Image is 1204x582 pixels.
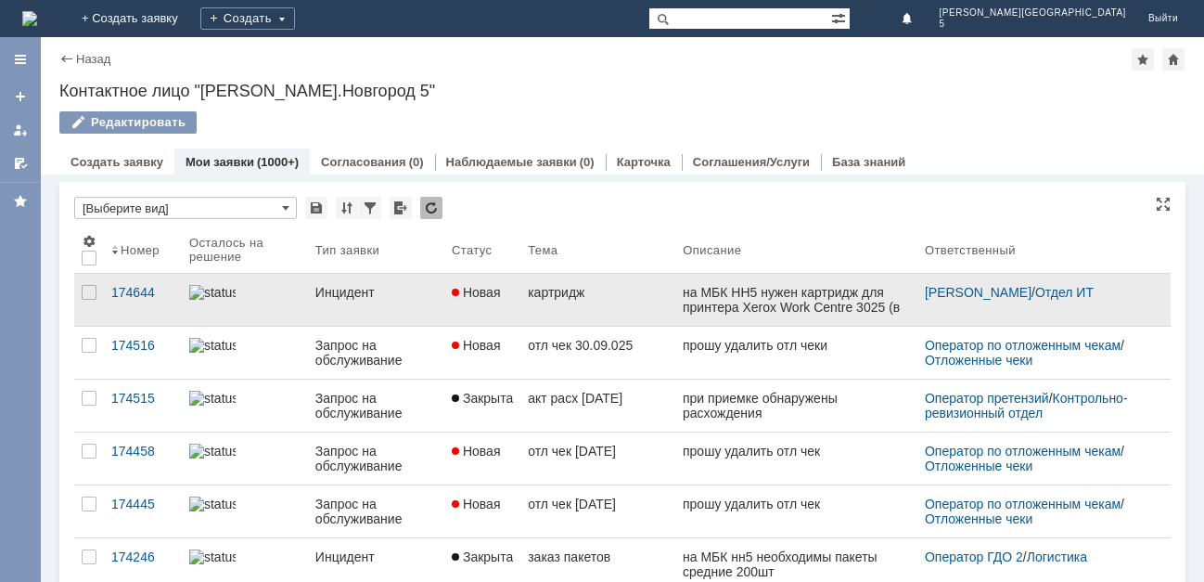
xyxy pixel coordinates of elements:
a: Запрос на обслуживание [308,485,444,537]
a: Соглашения/Услуги [693,155,810,169]
span: Закрыта [452,391,513,406]
a: 174458 [104,433,182,485]
span: 5 [940,19,1126,30]
div: Статус [452,243,492,257]
a: Согласования [321,155,406,169]
div: Запрос на обслуживание [315,338,437,368]
a: Оператор по отложенным чекам [925,444,1121,459]
div: картридж [528,285,668,300]
div: 174515 [111,391,174,406]
div: 174445 [111,497,174,511]
a: Оператор ГДО 2 [925,550,1023,564]
a: statusbar-100 (1).png [182,485,308,537]
div: (0) [409,155,424,169]
div: Тема [528,243,557,257]
th: Ответственный [917,226,1156,274]
span: № Т2-1050 от [DATE] [1,22,132,37]
a: Новая [444,327,520,379]
span: Новая [452,497,501,511]
div: отл чек 30.09.025 [528,338,668,353]
div: Осталось на решение [189,236,286,264]
a: Назад [76,52,110,66]
a: Оператор по отложенным чекам [925,497,1121,511]
img: statusbar-100 (1).png [189,285,236,300]
div: Тип заявки [315,243,379,257]
a: отл чек [DATE] [520,433,675,485]
a: Создать заявку [6,82,35,111]
a: Мои заявки [6,115,35,145]
img: statusbar-100 (1).png [189,391,236,406]
div: акт расх [DATE] [528,391,668,406]
a: Карточка [617,155,671,169]
a: База знаний [832,155,905,169]
a: Инцидент [308,274,444,326]
div: (1000+) [257,155,299,169]
a: Логистика [1027,550,1087,564]
a: Перейти на домашнюю страницу [22,11,37,26]
a: 174445 [104,485,182,537]
a: Новая [444,433,520,485]
div: (0) [580,155,595,169]
a: Закрыта [444,380,520,432]
div: / [925,444,1148,473]
div: Инцидент [315,550,437,564]
a: 174644 [104,274,182,326]
div: 174644 [111,285,174,300]
a: Запрос на обслуживание [308,433,444,485]
a: Отдел ИТ [1035,285,1094,300]
a: акт расх [DATE] [520,380,675,432]
div: Контактное лицо "[PERSON_NAME].Новгород 5" [59,82,1185,100]
div: заказ пакетов [528,550,668,564]
div: Экспорт списка [390,197,412,219]
div: Сохранить вид [305,197,327,219]
div: / [925,338,1148,368]
div: / [925,497,1148,526]
div: Сделать домашней страницей [1162,48,1185,71]
a: 174516 [104,327,182,379]
div: Номер [121,243,160,257]
a: отл чек [DATE] [520,485,675,537]
img: statusbar-100 (1).png [189,550,236,564]
div: Создать [200,7,295,30]
div: Фильтрация... [359,197,381,219]
a: Отложенные чеки [925,459,1032,473]
img: statusbar-100 (1).png [189,444,236,459]
div: Обновлять список [420,197,442,219]
a: Наблюдаемые заявки [446,155,577,169]
div: Описание [683,243,741,257]
a: Контрольно-ревизионный отдел [925,391,1128,420]
a: statusbar-100 (1).png [182,433,308,485]
a: Мои заявки [186,155,254,169]
span: Новая [452,444,501,459]
div: отл чек [DATE] [528,444,668,459]
div: / [925,550,1148,564]
div: Инцидент [315,285,437,300]
a: statusbar-100 (1).png [182,380,308,432]
a: Новая [444,274,520,326]
span: Новая [452,338,501,353]
div: Запрос на обслуживание [315,391,437,420]
span: Акт расхождений по поступлению № Т2-1198 от [DATE] [1,31,222,60]
span: [PERSON_NAME][GEOGRAPHIC_DATA] [940,7,1126,19]
a: Запрос на обслуживание [308,327,444,379]
div: Запрос на обслуживание [315,444,437,473]
th: Осталось на решение [182,226,308,274]
th: Статус [444,226,520,274]
div: Запрос на обслуживание [315,497,437,526]
a: Отложенные чеки [925,511,1032,526]
a: statusbar-100 (1).png [182,327,308,379]
a: Создать заявку [70,155,163,169]
div: отл чек [DATE] [528,497,668,511]
div: На всю страницу [1156,197,1171,212]
div: Добавить в избранное [1132,48,1154,71]
div: Ответственный [925,243,1016,257]
th: Номер [104,226,182,274]
a: [PERSON_NAME] [925,285,1031,300]
img: statusbar-100 (1).png [189,338,236,353]
div: 174516 [111,338,174,353]
img: statusbar-100 (1).png [189,497,236,511]
a: statusbar-100 (1).png [182,274,308,326]
a: Отложенные чеки [925,353,1032,368]
a: картридж [520,274,675,326]
div: 174246 [111,550,174,564]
